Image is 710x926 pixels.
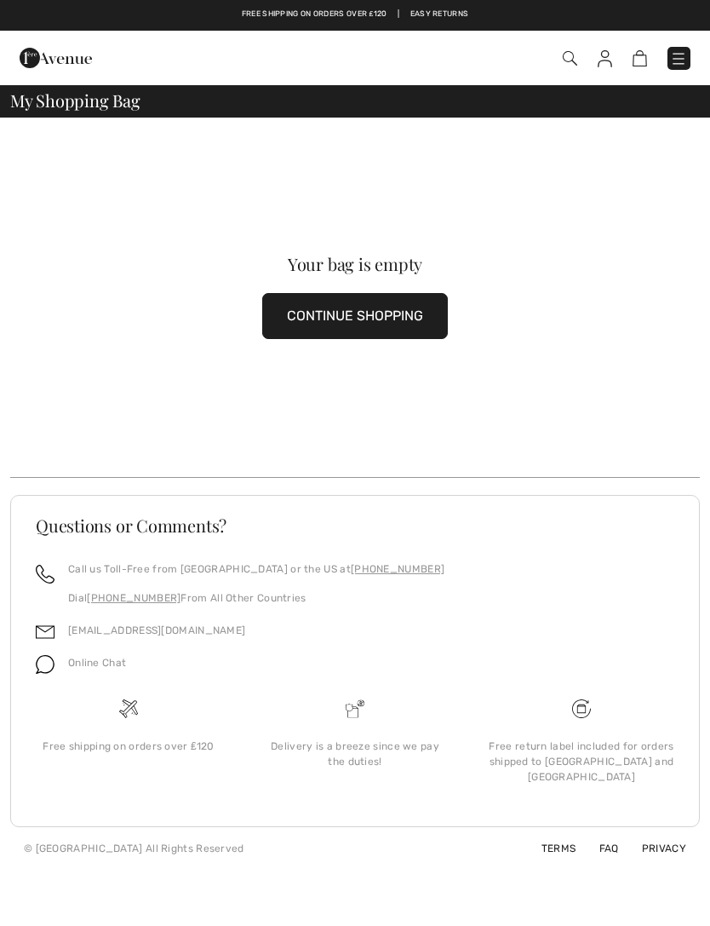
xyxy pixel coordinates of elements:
div: Delivery is a breeze since we pay the duties! [255,739,455,769]
a: FAQ [579,843,619,854]
img: call [36,565,54,584]
a: [EMAIL_ADDRESS][DOMAIN_NAME] [68,624,245,636]
h3: Questions or Comments? [36,517,674,534]
a: 1ère Avenue [20,49,92,65]
img: My Info [598,50,612,67]
img: Search [563,51,577,66]
img: Free shipping on orders over &#8356;120 [572,699,591,718]
img: email [36,623,54,641]
span: My Shopping Bag [10,92,140,109]
img: Menu [670,50,687,67]
div: Your bag is empty [45,256,666,273]
div: Free shipping on orders over ₤120 [29,739,228,754]
div: Free return label included for orders shipped to [GEOGRAPHIC_DATA] and [GEOGRAPHIC_DATA] [482,739,681,785]
button: CONTINUE SHOPPING [262,293,448,339]
a: [PHONE_NUMBER] [351,563,444,575]
p: Dial From All Other Countries [68,590,444,606]
img: Shopping Bag [633,50,647,66]
img: chat [36,655,54,674]
img: Free shipping on orders over &#8356;120 [119,699,138,718]
span: Online Chat [68,657,126,669]
a: Terms [521,843,576,854]
img: 1ère Avenue [20,41,92,75]
div: © [GEOGRAPHIC_DATA] All Rights Reserved [24,841,244,856]
p: Call us Toll-Free from [GEOGRAPHIC_DATA] or the US at [68,561,444,577]
a: Easy Returns [410,9,469,20]
a: Free shipping on orders over ₤120 [242,9,387,20]
a: [PHONE_NUMBER] [87,592,180,604]
span: | [398,9,399,20]
img: Delivery is a breeze since we pay the duties! [346,699,364,718]
a: Privacy [621,843,686,854]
